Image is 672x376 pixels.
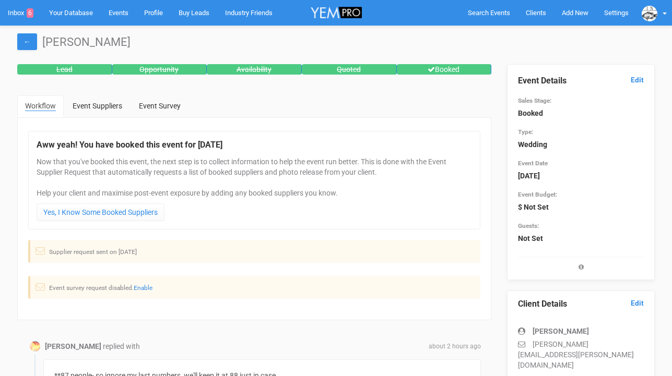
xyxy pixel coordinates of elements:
[134,284,152,292] a: Enable
[37,139,472,151] legend: Aww yeah! You have booked this event for [DATE]
[518,234,543,242] strong: Not Set
[17,33,37,50] a: ←
[429,342,481,351] span: about 2 hours ago
[397,64,492,75] div: Booked
[131,95,188,116] a: Event Survey
[65,95,130,116] a: Event Suppliers
[518,128,533,136] small: Type:
[103,342,140,350] span: replied with
[562,9,588,17] span: Add New
[518,109,543,117] strong: Booked
[17,64,112,75] div: Lead
[526,9,546,17] span: Clients
[518,203,549,211] strong: $ Not Set
[518,75,644,87] legend: Event Details
[518,298,644,310] legend: Client Details
[518,97,551,104] small: Sales Stage:
[30,341,40,351] img: Profile Image
[45,342,101,350] strong: [PERSON_NAME]
[207,64,302,75] div: Availability
[112,64,207,75] div: Opportunity
[37,156,472,198] p: Now that you've booked this event, the next step is to collect information to help the event run ...
[302,64,397,75] div: Quoted
[17,36,655,48] h1: [PERSON_NAME]
[631,298,644,308] a: Edit
[468,9,510,17] span: Search Events
[17,95,64,117] a: Workflow
[27,8,33,18] span: 6
[518,160,548,167] small: Event Date
[518,339,644,370] p: [PERSON_NAME][EMAIL_ADDRESS][PERSON_NAME][DOMAIN_NAME]
[642,6,657,21] img: data
[518,140,547,149] strong: Wedding
[533,327,589,335] strong: [PERSON_NAME]
[631,75,644,85] a: Edit
[49,284,152,292] small: Event survey request disabled.
[518,222,539,229] small: Guests:
[518,191,557,198] small: Event Budget:
[37,203,164,221] a: Yes, I Know Some Booked Suppliers
[518,172,540,180] strong: [DATE]
[49,248,137,256] small: Supplier request sent on [DATE]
